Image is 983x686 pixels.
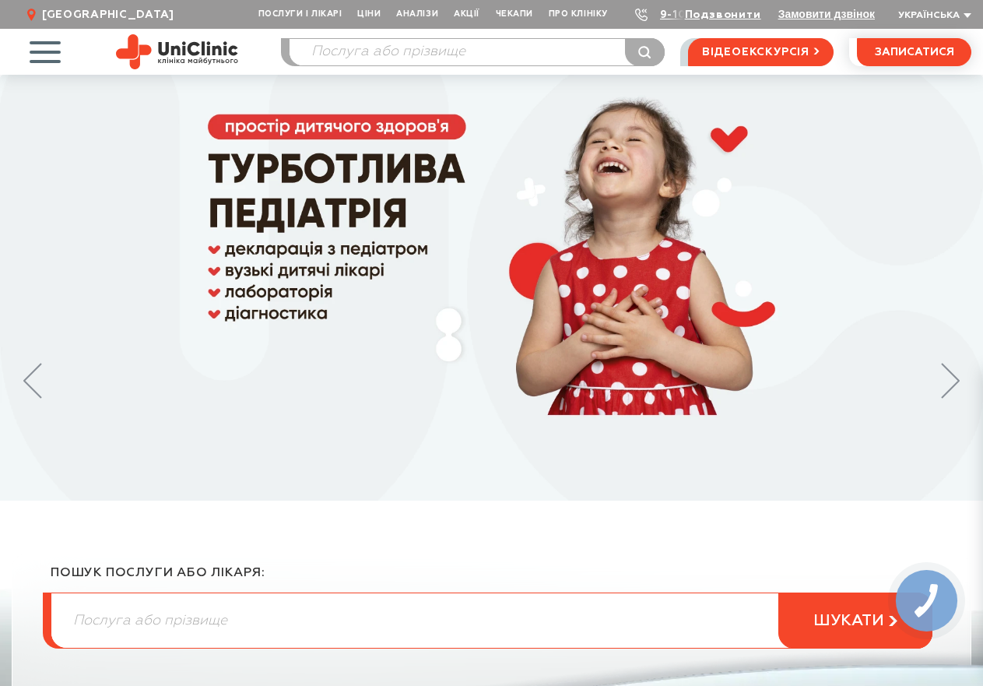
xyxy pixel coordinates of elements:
[42,8,174,22] span: [GEOGRAPHIC_DATA]
[685,9,761,20] a: Подзвонити
[702,39,809,65] span: відеоекскурсія
[857,38,971,66] button: записатися
[688,38,834,66] a: відеоекскурсія
[778,8,875,20] button: Замовити дзвінок
[894,10,971,22] button: Українська
[290,39,664,65] input: Послуга або прізвище
[660,9,694,20] a: 9-103
[51,565,932,593] div: пошук послуги або лікаря:
[898,11,960,20] span: Українська
[778,593,932,649] button: шукати
[875,47,954,58] span: записатися
[813,611,884,631] span: шукати
[116,34,238,69] img: Uniclinic
[51,593,932,648] input: Послуга або прізвище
